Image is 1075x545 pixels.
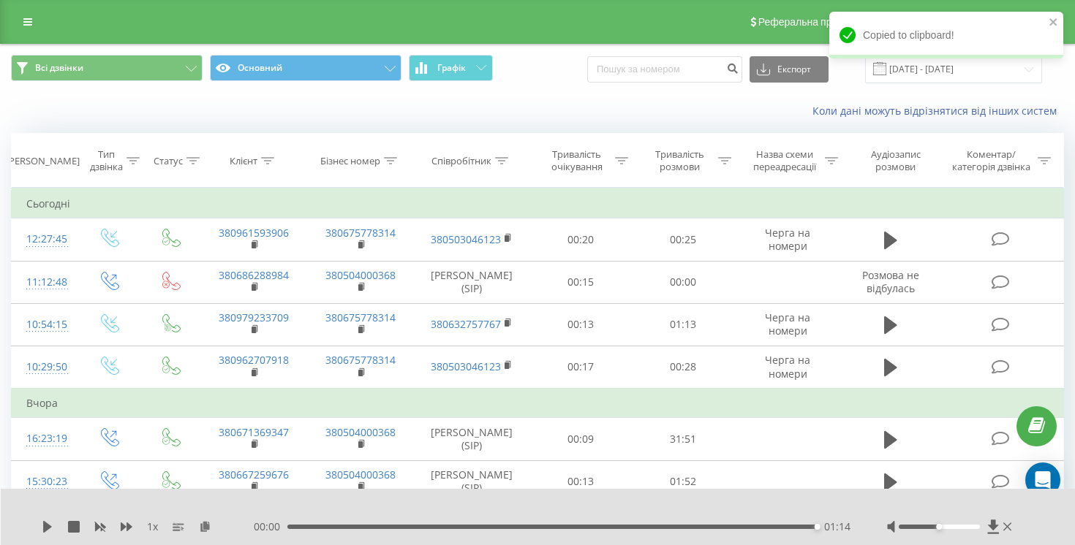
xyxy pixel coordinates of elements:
[437,63,466,73] span: Графік
[26,353,62,381] div: 10:29:50
[431,155,491,167] div: Співробітник
[6,155,80,167] div: [PERSON_NAME]
[26,468,62,496] div: 15:30:23
[632,346,734,389] td: 00:28
[750,56,829,83] button: Експорт
[414,261,529,303] td: [PERSON_NAME] (SIP)
[26,310,62,339] div: 10:54:15
[758,16,866,28] span: Реферальна програма
[219,353,289,367] a: 380962707918
[219,468,289,481] a: 380667259676
[734,218,841,261] td: Черга на номери
[734,303,841,346] td: Черга на номери
[632,218,734,261] td: 00:25
[1049,16,1059,30] button: close
[632,261,734,303] td: 00:00
[219,425,289,439] a: 380671369347
[937,524,943,530] div: Accessibility label
[154,155,183,167] div: Статус
[35,62,83,74] span: Всі дзвінки
[12,389,1064,418] td: Вчора
[862,268,919,295] span: Розмова не відбулась
[829,12,1063,58] div: Copied to clipboard!
[645,148,714,173] div: Тривалість розмови
[632,303,734,346] td: 01:13
[529,261,631,303] td: 00:15
[1025,462,1060,498] div: Open Intercom Messenger
[320,155,380,167] div: Бізнес номер
[431,232,501,246] a: 380503046123
[325,268,396,282] a: 380504000368
[529,303,631,346] td: 00:13
[587,56,742,83] input: Пошук за номером
[632,418,734,460] td: 31:51
[254,519,287,534] span: 00:00
[824,519,850,534] span: 01:14
[632,460,734,503] td: 01:52
[748,148,821,173] div: Назва схеми переадресації
[219,268,289,282] a: 380686288984
[11,55,203,81] button: Всі дзвінки
[325,468,396,481] a: 380504000368
[529,346,631,389] td: 00:17
[414,418,529,460] td: [PERSON_NAME] (SIP)
[431,317,501,331] a: 380632757767
[414,460,529,503] td: [PERSON_NAME] (SIP)
[948,148,1034,173] div: Коментар/категорія дзвінка
[230,155,257,167] div: Клієнт
[26,225,62,254] div: 12:27:45
[325,310,396,324] a: 380675778314
[12,189,1064,218] td: Сьогодні
[431,359,501,373] a: 380503046123
[325,226,396,240] a: 380675778314
[210,55,401,81] button: Основний
[734,346,841,389] td: Черга на номери
[90,148,123,173] div: Тип дзвінка
[325,425,396,439] a: 380504000368
[543,148,612,173] div: Тривалість очікування
[815,524,821,530] div: Accessibility label
[219,226,289,240] a: 380961593906
[147,519,158,534] span: 1 x
[529,460,631,503] td: 00:13
[325,353,396,367] a: 380675778314
[529,218,631,261] td: 00:20
[26,424,62,453] div: 16:23:19
[529,418,631,460] td: 00:09
[409,55,493,81] button: Графік
[26,268,62,297] div: 11:12:48
[855,148,937,173] div: Аудіозапис розмови
[219,310,289,324] a: 380979233709
[812,104,1064,118] a: Коли дані можуть відрізнятися вiд інших систем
